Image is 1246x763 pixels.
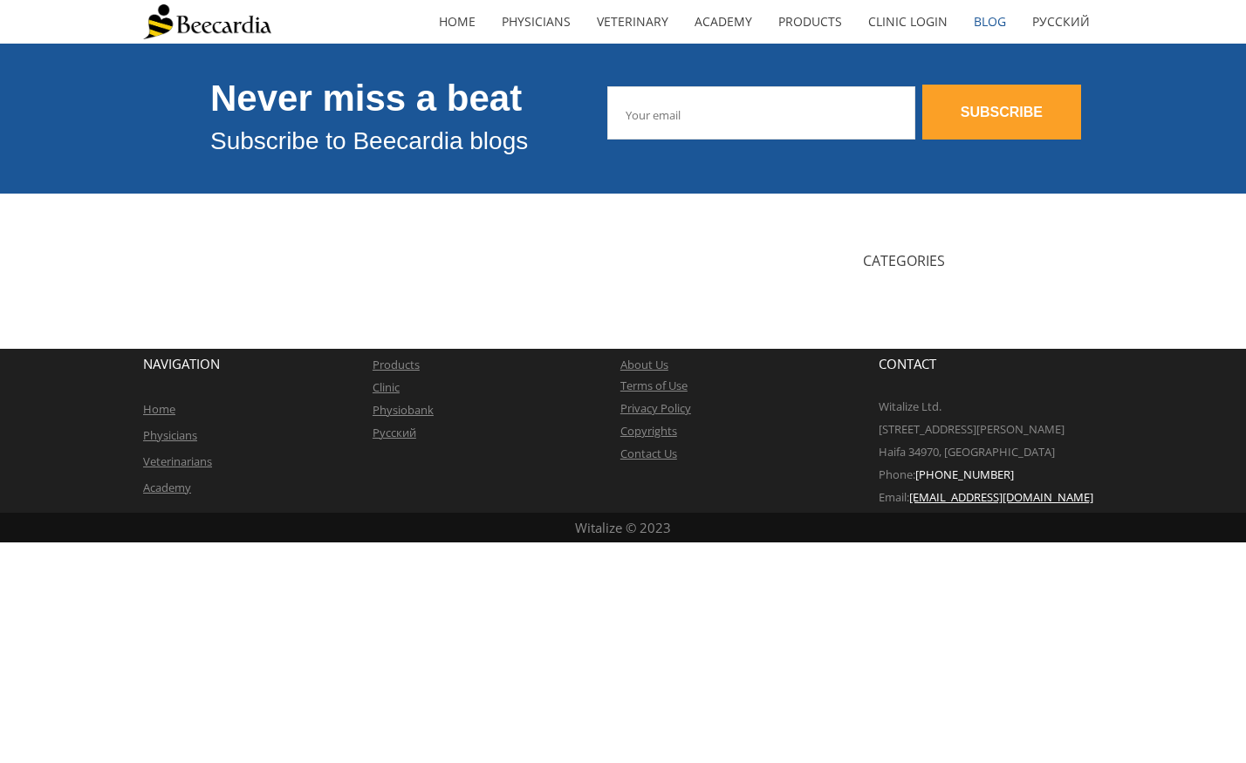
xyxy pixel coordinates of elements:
span: Subscribe to Beecardia blogs [210,127,528,154]
a: Privacy Policy [620,400,691,416]
span: [STREET_ADDRESS][PERSON_NAME] [879,421,1065,437]
a: Home [143,401,175,417]
a: Blog [961,2,1019,42]
a: roducts [380,357,420,372]
a: SUBSCRIBE [922,85,1081,140]
a: Clinic [373,379,400,395]
a: About Us [620,357,668,372]
a: Academy [143,480,191,495]
a: Products [765,2,855,42]
span: Witalize Ltd. [879,399,941,414]
a: Terms of Use [620,378,688,393]
a: Clinic Login [855,2,961,42]
a: P [373,357,380,372]
span: Never miss a beat [210,78,522,119]
a: Academy [681,2,765,42]
span: Email: [879,489,909,505]
a: Physiobank [373,402,434,418]
span: CATEGORIES [863,251,945,270]
span: Haifa 34970, [GEOGRAPHIC_DATA] [879,444,1055,460]
input: Your email [607,86,914,140]
span: [PHONE_NUMBER] [915,467,1014,482]
img: Beecardia [143,4,271,39]
a: Veterinary [584,2,681,42]
a: Contact Us [620,446,677,461]
a: home [426,2,489,42]
a: Русский [373,425,416,440]
span: Phone: [879,467,915,482]
span: Witalize © 2023 [575,519,671,536]
a: Русский [1019,2,1103,42]
a: Physicians [143,427,197,443]
a: Physicians [489,2,584,42]
a: Copyrights [620,423,677,439]
a: Veterinarians [143,453,212,469]
span: NAVIGATION [143,355,220,372]
a: [EMAIL_ADDRESS][DOMAIN_NAME] [909,489,1093,505]
span: CONTACT [879,355,936,372]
